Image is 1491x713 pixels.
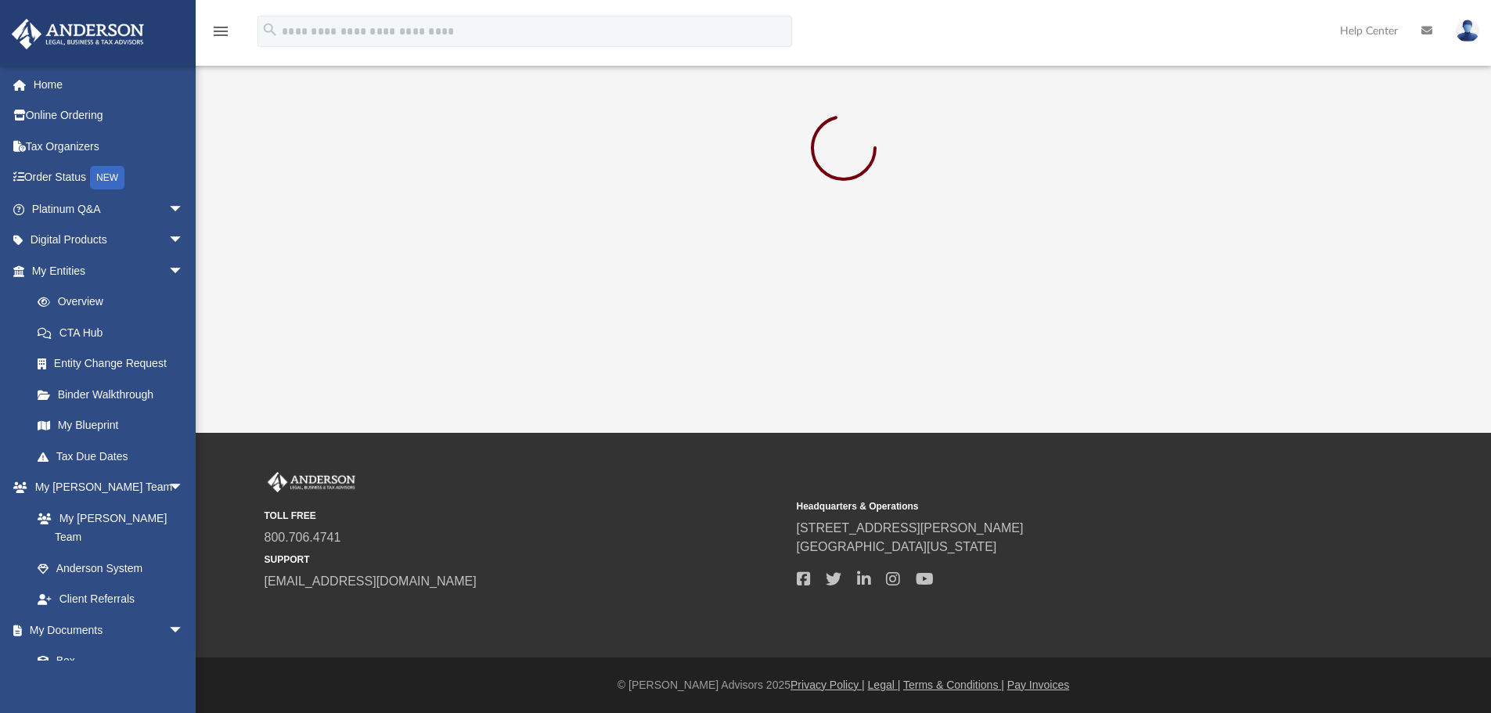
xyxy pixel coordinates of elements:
[868,679,901,691] a: Legal |
[22,646,192,677] a: Box
[11,131,207,162] a: Tax Organizers
[261,21,279,38] i: search
[797,499,1318,513] small: Headquarters & Operations
[22,286,207,318] a: Overview
[22,410,200,441] a: My Blueprint
[903,679,1004,691] a: Terms & Conditions |
[168,193,200,225] span: arrow_drop_down
[168,225,200,257] span: arrow_drop_down
[265,472,358,492] img: Anderson Advisors Platinum Portal
[1007,679,1069,691] a: Pay Invoices
[168,614,200,646] span: arrow_drop_down
[11,100,207,131] a: Online Ordering
[265,574,477,588] a: [EMAIL_ADDRESS][DOMAIN_NAME]
[22,584,200,615] a: Client Referrals
[265,509,786,523] small: TOLL FREE
[791,679,865,691] a: Privacy Policy |
[11,162,207,194] a: Order StatusNEW
[168,472,200,504] span: arrow_drop_down
[11,255,207,286] a: My Entitiesarrow_drop_down
[196,677,1491,693] div: © [PERSON_NAME] Advisors 2025
[22,502,192,553] a: My [PERSON_NAME] Team
[11,225,207,256] a: Digital Productsarrow_drop_down
[265,553,786,567] small: SUPPORT
[11,69,207,100] a: Home
[168,255,200,287] span: arrow_drop_down
[265,531,341,544] a: 800.706.4741
[22,379,207,410] a: Binder Walkthrough
[22,348,207,380] a: Entity Change Request
[11,193,207,225] a: Platinum Q&Aarrow_drop_down
[7,19,149,49] img: Anderson Advisors Platinum Portal
[22,441,207,472] a: Tax Due Dates
[22,317,207,348] a: CTA Hub
[90,166,124,189] div: NEW
[11,614,200,646] a: My Documentsarrow_drop_down
[211,30,230,41] a: menu
[22,553,200,584] a: Anderson System
[1456,20,1479,42] img: User Pic
[211,22,230,41] i: menu
[797,521,1024,535] a: [STREET_ADDRESS][PERSON_NAME]
[11,472,200,503] a: My [PERSON_NAME] Teamarrow_drop_down
[797,540,997,553] a: [GEOGRAPHIC_DATA][US_STATE]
